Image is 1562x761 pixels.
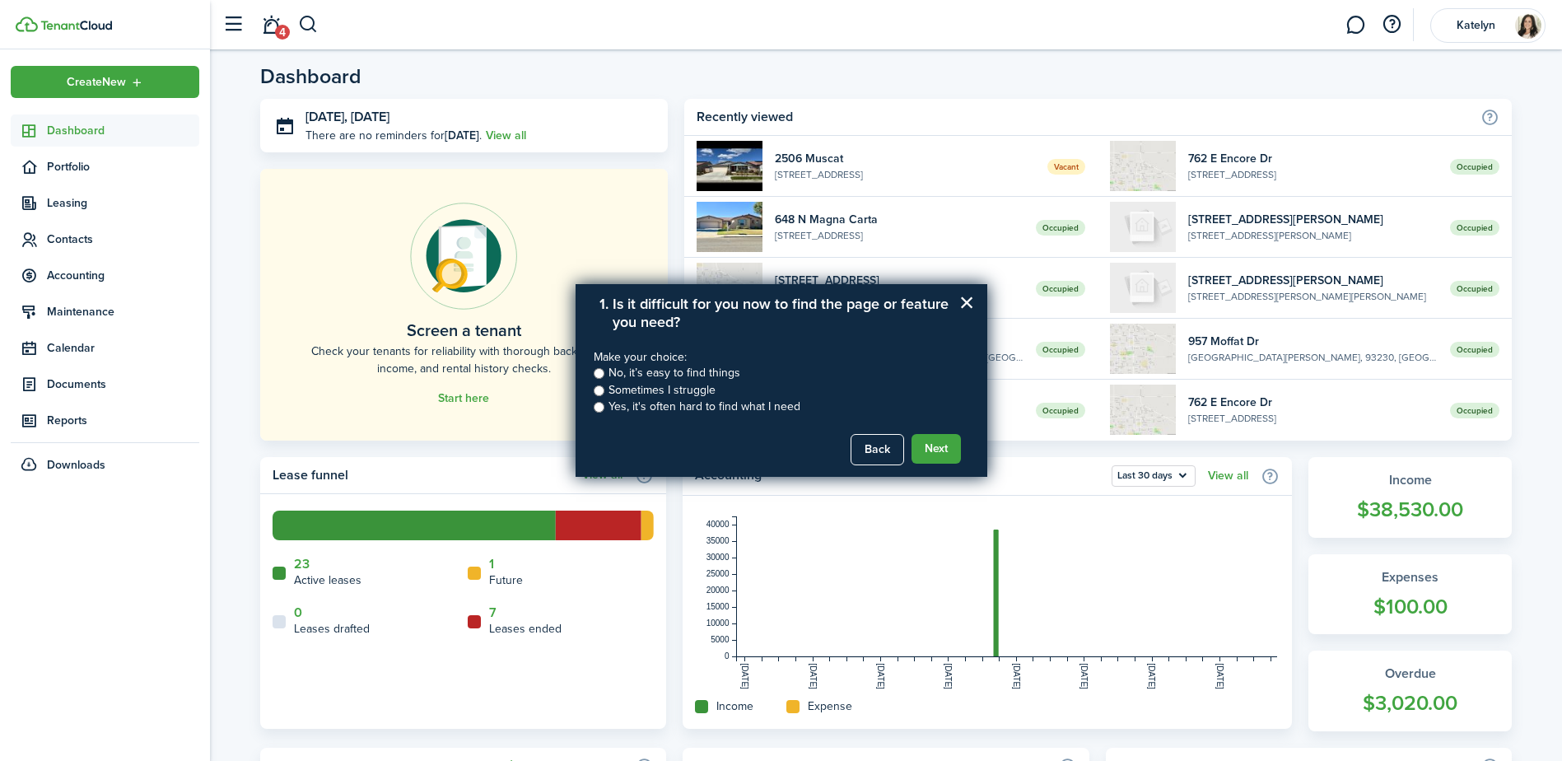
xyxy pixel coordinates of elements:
span: Accounting [47,267,199,284]
img: 1 [1110,141,1176,191]
label: Yes, it's often hard to find what I need [608,399,800,415]
label: Sometimes I struggle [608,382,716,399]
img: Katelyn [1515,12,1541,39]
button: Next [912,434,961,464]
span: Occupied [1036,342,1085,357]
img: 1 [697,263,762,313]
span: Occupied [1036,220,1085,236]
home-placeholder-title: Screen a tenant [407,318,521,343]
img: A [1110,202,1176,252]
header-page-title: Dashboard [260,66,361,86]
tspan: 10000 [706,619,730,628]
span: Portfolio [47,158,199,175]
tspan: 30000 [706,553,730,562]
span: Occupied [1450,159,1499,175]
tspan: [DATE] [1215,663,1224,689]
span: Occupied [1450,342,1499,357]
img: 1 [1110,385,1176,435]
widget-stats-count: $3,020.00 [1325,688,1495,719]
span: Occupied [1450,403,1499,418]
widget-list-item-title: [STREET_ADDRESS] [775,272,1024,289]
tspan: 5000 [711,635,730,644]
button: Last 30 days [1112,465,1196,487]
h3: [DATE], [DATE] [305,107,655,128]
tspan: [DATE] [809,663,818,689]
home-widget-title: Recently viewed [697,107,1472,127]
span: Downloads [47,456,105,474]
span: Documents [47,376,199,393]
widget-list-item-description: [STREET_ADDRESS][PERSON_NAME][PERSON_NAME] [1188,289,1438,304]
widget-list-item-description: [STREET_ADDRESS] [1188,167,1438,182]
home-widget-title: Income [716,698,753,715]
home-widget-title: Active leases [294,572,361,589]
widget-list-item-title: 648 N Magna Carta [775,211,1024,228]
tspan: 15000 [706,602,730,611]
button: Search [298,11,319,39]
widget-stats-count: $38,530.00 [1325,494,1495,525]
span: Calendar [47,339,199,357]
a: 0 [294,605,302,620]
a: Messaging [1340,4,1371,46]
widget-list-item-title: 957 Moffat Dr [1188,333,1438,350]
a: 1 [489,557,494,572]
widget-stats-title: Overdue [1325,664,1495,684]
label: No, it’s easy to find things [608,365,740,381]
span: Katelyn [1443,20,1508,31]
tspan: [DATE] [741,663,750,689]
a: View all [486,127,526,144]
img: 1 [1110,324,1176,374]
img: A [1110,263,1176,313]
button: Close [959,289,975,315]
a: Notifications [255,4,287,46]
home-placeholder-description: Check your tenants for reliability with thorough background, income, and rental history checks. [297,343,631,377]
tspan: [DATE] [944,663,954,689]
span: Occupied [1450,220,1499,236]
span: Contacts [47,231,199,248]
home-widget-title: Leases drafted [294,620,370,637]
span: 4 [275,25,290,40]
button: Open sidebar [217,9,249,40]
widget-list-item-title: 2506 Muscat [775,150,1036,167]
tspan: 0 [725,651,730,661]
a: Start here [438,392,489,405]
tspan: [DATE] [876,663,885,689]
span: Reports [47,412,199,429]
home-widget-title: Expense [808,698,852,715]
widget-stats-title: Income [1325,470,1495,490]
tspan: [DATE] [1148,663,1157,689]
widget-list-item-description: [STREET_ADDRESS][PERSON_NAME] [1188,228,1438,243]
widget-list-item-description: [STREET_ADDRESS] [775,228,1024,243]
span: Leasing [47,194,199,212]
span: Create New [67,77,126,88]
a: 7 [489,605,497,620]
widget-stats-title: Expenses [1325,567,1495,587]
button: Open resource center [1378,11,1406,39]
button: Back [851,434,904,465]
a: View all [1208,469,1248,483]
img: Online payments [410,203,517,310]
tspan: 25000 [706,569,730,578]
widget-list-item-title: 762 E Encore Dr [1188,150,1438,167]
button: Open menu [11,66,199,98]
tspan: [DATE] [1012,663,1021,689]
widget-list-item-title: [STREET_ADDRESS][PERSON_NAME] [1188,211,1438,228]
li: Is it difficult for you now to find the page or feature you need? [613,296,969,331]
widget-list-item-description: [STREET_ADDRESS] [775,167,1036,182]
widget-list-item-title: [STREET_ADDRESS][PERSON_NAME] [1188,272,1438,289]
img: TenantCloud [16,16,38,32]
span: Occupied [1450,281,1499,296]
img: 1 [697,202,762,252]
home-widget-title: Leases ended [489,620,562,637]
b: [DATE] [445,127,479,144]
span: Dashboard [47,122,199,139]
button: Open menu [1112,465,1196,487]
p: There are no reminders for . [305,127,482,144]
home-widget-title: Future [489,572,523,589]
widget-list-item-description: [GEOGRAPHIC_DATA][PERSON_NAME], 93230, [GEOGRAPHIC_DATA] [1188,350,1438,365]
widget-stats-count: $100.00 [1325,591,1495,623]
span: Occupied [1036,281,1085,296]
widget-list-item-title: 762 E Encore Dr [1188,394,1438,411]
widget-list-item-description: [STREET_ADDRESS] [1188,411,1438,426]
span: Occupied [1036,403,1085,418]
img: TenantCloud [40,21,112,30]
